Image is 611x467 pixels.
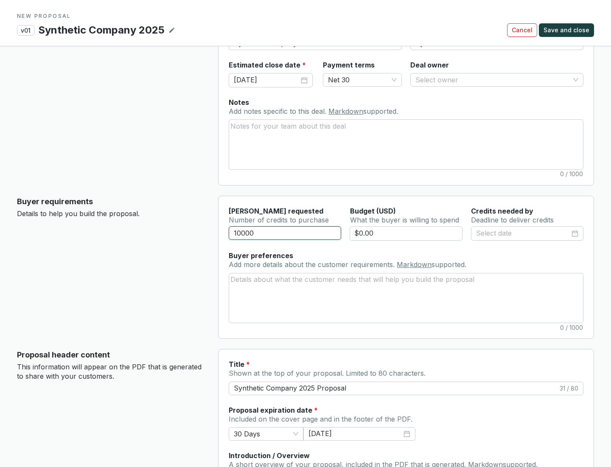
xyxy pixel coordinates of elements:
span: supported. [363,107,398,115]
span: 31 / 80 [560,384,578,393]
span: What the buyer is willing to spend [350,216,459,224]
label: Payment terms [323,60,375,70]
span: Net 30 [328,73,397,86]
span: Budget (USD) [350,207,396,215]
button: Save and close [539,23,594,37]
span: Shown at the top of your proposal. Limited to 80 characters. [229,369,426,377]
a: Markdown [397,260,432,269]
p: Synthetic Company 2025 [38,23,165,37]
span: Included on the cover page and in the footer of the PDF. [229,415,412,423]
label: Title [229,360,250,369]
label: Notes [229,98,249,107]
p: This information will appear on the PDF that is generated to share with your customers. [17,363,205,381]
button: Cancel [507,23,537,37]
label: Credits needed by [471,206,533,216]
a: Markdown [328,107,363,115]
label: [PERSON_NAME] requested [229,206,323,216]
span: Deadline to deliver credits [471,216,554,224]
label: Deal owner [410,60,449,70]
input: Select date [234,75,299,86]
label: Introduction / Overview [229,451,310,460]
span: 30 Days [234,428,298,440]
p: Proposal header content [17,349,205,361]
p: NEW PROPOSAL [17,13,594,20]
label: Proposal expiration date [229,405,318,415]
span: Number of credits to purchase [229,216,329,224]
span: Cancel [512,26,533,34]
span: Save and close [544,26,589,34]
label: Estimated close date [229,60,306,70]
p: v01 [17,25,34,36]
span: Add notes specific to this deal. [229,107,328,115]
p: Details to help you build the proposal. [17,209,205,219]
span: Add more details about the customer requirements. [229,260,397,269]
p: Buyer requirements [17,196,205,208]
input: Select date [308,429,402,439]
input: Select date [476,228,570,239]
span: supported. [432,260,466,269]
label: Buyer preferences [229,251,293,260]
